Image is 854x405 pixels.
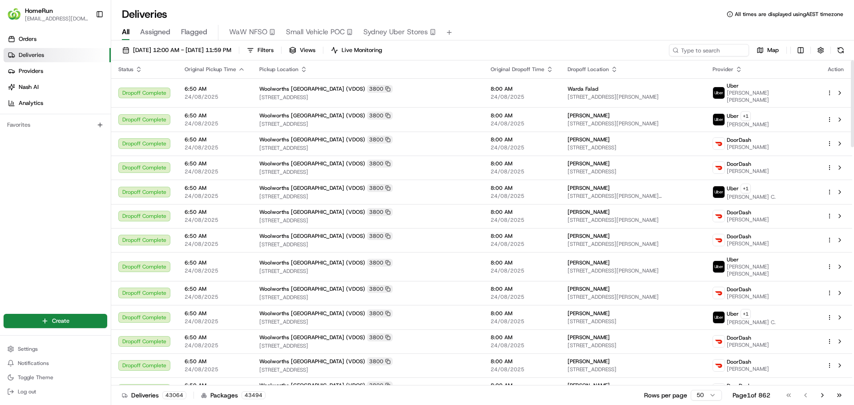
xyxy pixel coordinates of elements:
[18,360,49,367] span: Notifications
[713,312,725,323] img: uber-new-logo.jpeg
[713,66,733,73] span: Provider
[491,168,553,175] span: 24/08/2025
[185,192,245,200] span: 24/08/2025
[4,48,111,62] a: Deliveries
[568,310,610,317] span: [PERSON_NAME]
[568,241,698,248] span: [STREET_ADDRESS][PERSON_NAME]
[727,121,769,128] span: [PERSON_NAME]
[727,136,751,144] span: DoorDash
[713,336,725,347] img: doordash_logo_v2.png
[185,358,245,365] span: 6:50 AM
[4,64,111,78] a: Providers
[491,318,553,325] span: 24/08/2025
[18,345,38,353] span: Settings
[491,267,553,274] span: 24/08/2025
[259,160,365,167] span: Woolworths [GEOGRAPHIC_DATA] (VDOS)
[185,217,245,224] span: 24/08/2025
[229,27,267,37] span: WaW NFSO
[327,44,386,56] button: Live Monitoring
[568,259,610,266] span: [PERSON_NAME]
[259,318,476,325] span: [STREET_ADDRESS]
[491,358,553,365] span: 8:00 AM
[568,267,698,274] span: [STREET_ADDRESS][PERSON_NAME]
[491,93,553,100] span: 24/08/2025
[491,120,553,127] span: 24/08/2025
[834,44,847,56] button: Refresh
[568,382,610,389] span: [PERSON_NAME]
[185,120,245,127] span: 24/08/2025
[491,293,553,301] span: 24/08/2025
[727,216,769,223] span: [PERSON_NAME]
[568,217,698,224] span: [STREET_ADDRESS][PERSON_NAME]
[285,44,319,56] button: Views
[259,294,476,301] span: [STREET_ADDRESS]
[185,93,245,100] span: 24/08/2025
[133,46,231,54] span: [DATE] 12:00 AM - [DATE] 11:59 PM
[4,371,107,384] button: Toggle Theme
[568,334,610,341] span: [PERSON_NAME]
[185,209,245,216] span: 6:50 AM
[713,360,725,371] img: doordash_logo_v2.png
[185,168,245,175] span: 24/08/2025
[491,382,553,389] span: 8:00 AM
[727,168,769,175] span: [PERSON_NAME]
[367,381,393,389] div: 3800
[568,293,698,301] span: [STREET_ADDRESS][PERSON_NAME]
[4,4,92,25] button: HomeRunHomeRun[EMAIL_ADDRESS][DOMAIN_NAME]
[4,357,107,369] button: Notifications
[25,15,89,22] button: [EMAIL_ADDRESS][DOMAIN_NAME]
[727,382,751,389] span: DoorDash
[491,66,544,73] span: Original Dropoff Time
[185,144,245,151] span: 24/08/2025
[568,144,698,151] span: [STREET_ADDRESS]
[259,382,365,389] span: Woolworths [GEOGRAPHIC_DATA] (VDOS)
[491,112,553,119] span: 8:00 AM
[741,309,751,319] button: +1
[4,32,111,46] a: Orders
[185,310,245,317] span: 6:50 AM
[367,208,393,216] div: 3800
[185,259,245,266] span: 6:50 AM
[259,358,365,365] span: Woolworths [GEOGRAPHIC_DATA] (VDOS)
[491,160,553,167] span: 8:00 AM
[18,388,36,395] span: Log out
[118,66,133,73] span: Status
[727,358,751,365] span: DoorDash
[727,185,739,192] span: Uber
[259,241,476,248] span: [STREET_ADDRESS]
[727,160,751,168] span: DoorDash
[741,111,751,121] button: +1
[259,136,365,143] span: Woolworths [GEOGRAPHIC_DATA] (VDOS)
[733,391,770,400] div: Page 1 of 862
[568,358,610,365] span: [PERSON_NAME]
[185,85,245,92] span: 6:50 AM
[243,44,278,56] button: Filters
[342,46,382,54] span: Live Monitoring
[727,89,812,104] span: [PERSON_NAME] [PERSON_NAME]
[491,217,553,224] span: 24/08/2025
[753,44,783,56] button: Map
[727,310,739,317] span: Uber
[185,160,245,167] span: 6:50 AM
[181,27,207,37] span: Flagged
[52,317,69,325] span: Create
[491,144,553,151] span: 24/08/2025
[259,85,365,92] span: Woolworths [GEOGRAPHIC_DATA] (VDOS)
[568,209,610,216] span: [PERSON_NAME]
[491,233,553,240] span: 8:00 AM
[491,136,553,143] span: 8:00 AM
[713,186,725,198] img: uber-new-logo.jpeg
[568,120,698,127] span: [STREET_ADDRESS][PERSON_NAME]
[242,391,266,399] div: 43494
[259,268,476,275] span: [STREET_ADDRESS]
[259,334,365,341] span: Woolworths [GEOGRAPHIC_DATA] (VDOS)
[118,44,235,56] button: [DATE] 12:00 AM - [DATE] 11:59 PM
[259,168,476,176] span: [STREET_ADDRESS]
[491,366,553,373] span: 24/08/2025
[568,136,610,143] span: [PERSON_NAME]
[727,341,769,349] span: [PERSON_NAME]
[713,162,725,173] img: doordash_logo_v2.png
[491,285,553,293] span: 8:00 AM
[713,261,725,273] img: uber-new-logo.jpeg
[367,333,393,341] div: 3800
